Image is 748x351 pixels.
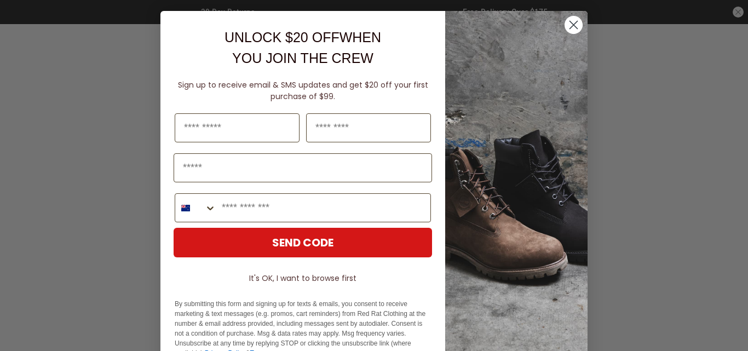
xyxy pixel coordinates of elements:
button: Open LiveChat chat widget [9,4,42,37]
span: Sign up to receive email & SMS updates and get $20 off your first purchase of $99. [178,79,428,102]
span: WHEN [340,30,381,45]
button: SEND CODE [174,228,432,257]
button: Close dialog [564,15,583,34]
img: New Zealand [181,204,190,212]
button: Search Countries [175,194,216,222]
button: It's OK, I want to browse first [174,268,432,288]
span: YOU JOIN THE CREW [232,50,373,66]
input: First Name [175,113,300,142]
span: UNLOCK $20 OFF [225,30,340,45]
input: Email [174,153,432,182]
